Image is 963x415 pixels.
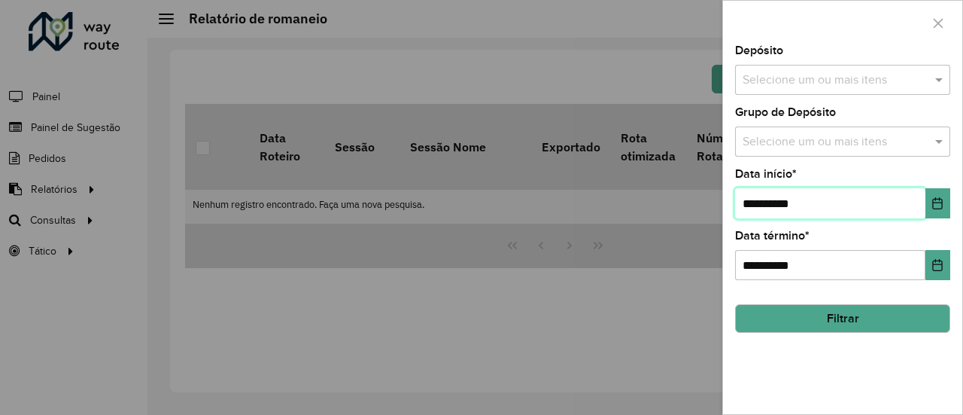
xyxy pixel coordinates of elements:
button: Filtrar [735,304,950,333]
label: Grupo de Depósito [735,103,836,121]
label: Data término [735,227,810,245]
label: Data início [735,165,797,183]
button: Choose Date [925,250,950,280]
button: Choose Date [925,188,950,218]
label: Depósito [735,41,783,60]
